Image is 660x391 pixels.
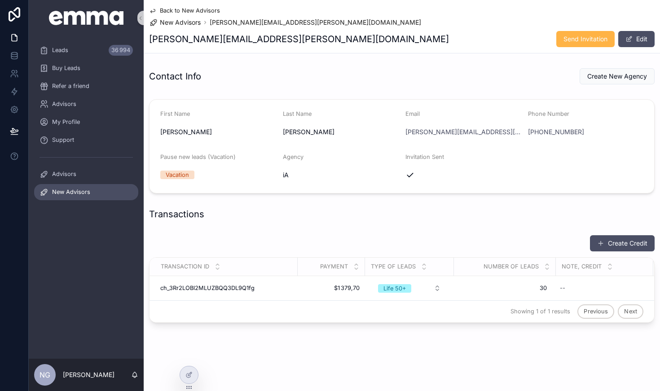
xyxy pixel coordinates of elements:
a: Buy Leads [34,60,138,76]
div: 36 994 [109,45,133,56]
a: Support [34,132,138,148]
div: -- [560,285,565,292]
button: Send Invitation [556,31,615,47]
a: $1 379,70 [303,285,360,292]
a: -- [556,281,642,295]
span: Create New Agency [587,72,647,81]
span: Send Invitation [563,35,607,44]
div: Life 50+ [383,284,406,293]
h1: Contact Info [149,70,201,83]
span: Leads [52,47,68,54]
a: Refer a friend [34,78,138,94]
a: New Advisors [149,18,201,27]
span: NG [40,369,50,380]
span: Transaction ID [161,263,209,270]
span: Pause new leads (Vacation) [160,154,236,160]
span: New Advisors [52,189,90,196]
a: [PERSON_NAME][EMAIL_ADDRESS][PERSON_NAME][DOMAIN_NAME] [210,18,421,27]
button: Create Credit [590,235,655,251]
span: Advisors [52,171,76,178]
span: Phone Number [528,110,569,117]
span: Note, credit [562,263,602,270]
span: iA [283,171,289,180]
span: [PERSON_NAME] [283,127,398,136]
span: Back to New Advisors [160,7,220,14]
iframe: Spotlight [1,43,17,59]
button: Select Button [371,280,448,296]
img: App logo [49,11,124,25]
span: Buy Leads [52,65,80,72]
h1: [PERSON_NAME][EMAIL_ADDRESS][PERSON_NAME][DOMAIN_NAME] [149,33,449,45]
span: Support [52,136,74,144]
a: My Profile [34,114,138,130]
a: [PHONE_NUMBER] [528,127,584,136]
p: [PERSON_NAME] [63,370,114,379]
a: Select Button [370,280,449,297]
span: Number of Leads [484,263,539,270]
span: Payment [320,263,348,270]
div: scrollable content [29,36,144,212]
span: ch_3Rr2LOBl2MLUZBQQ3DL9Q1fg [160,285,255,292]
span: Advisors [52,101,76,108]
span: Agency [283,154,304,160]
span: Refer a friend [52,83,89,90]
span: 30 [463,285,547,292]
button: Create New Agency [580,68,655,84]
button: Edit [618,31,655,47]
a: Advisors [34,96,138,112]
span: New Advisors [160,18,201,27]
a: 30 [459,281,550,295]
span: Email [405,110,420,117]
a: ch_3Rr2LOBl2MLUZBQQ3DL9Q1fg [160,285,292,292]
span: Showing 1 of 1 results [510,308,570,315]
span: Type of Leads [371,263,416,270]
a: Leads36 994 [34,42,138,58]
a: Advisors [34,166,138,182]
a: [PERSON_NAME][EMAIL_ADDRESS][PERSON_NAME][DOMAIN_NAME] [405,127,521,136]
span: Invitation Sent [405,154,444,160]
h1: Transactions [149,208,204,220]
a: New Advisors [34,184,138,200]
span: My Profile [52,119,80,126]
span: First Name [160,110,190,117]
div: Vacation [166,171,189,179]
span: Last Name [283,110,312,117]
a: Back to New Advisors [149,7,220,14]
span: [PERSON_NAME] [160,127,276,136]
